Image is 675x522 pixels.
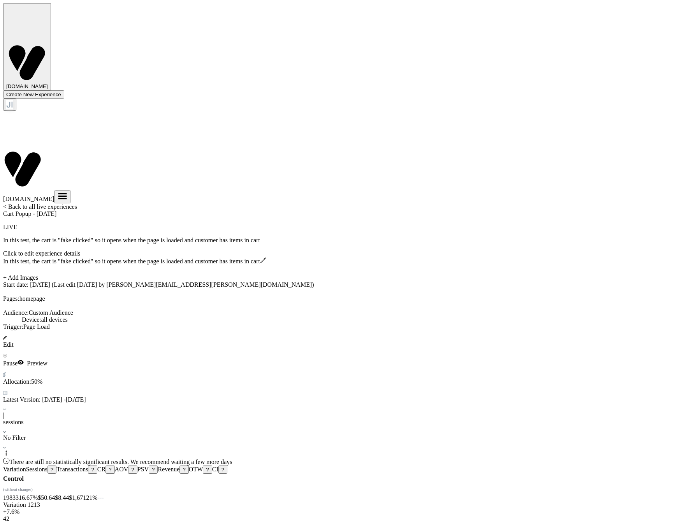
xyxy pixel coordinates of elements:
span: Edit [3,330,672,348]
span: [DOMAIN_NAME] [3,196,54,202]
span: There are still no statistically significant results. We recommend waiting a few more days [9,459,232,465]
span: Custom Audience [29,309,73,316]
button: ? [128,466,137,474]
img: end [3,447,6,448]
span: --- [98,494,104,501]
span: AOV [115,466,128,473]
span: 16.67 % [19,494,38,501]
img: end [3,409,6,410]
div: No Filter [3,434,672,441]
img: Visually logo [7,43,46,82]
p: LIVE [3,224,672,231]
a: < Back to all live experiences [3,203,77,210]
span: $ [55,494,69,501]
span: 33 [12,494,19,501]
span: Page Load [23,323,50,330]
span: [DOMAIN_NAME] [6,83,48,89]
span: In this test, the cart is "fake clicked" so it opens when the page is loaded and customer has ite... [3,258,260,265]
img: end [3,354,7,358]
p: In this test, the cart is "fake clicked" so it opens when the page is loaded and customer has ite... [3,237,672,244]
span: 50.64 [41,494,55,501]
img: edit [3,336,7,340]
span: Start date: [DATE] (Last edit [DATE] by [PERSON_NAME][EMAIL_ADDRESS][PERSON_NAME][DOMAIN_NAME]) [3,281,314,288]
button: ? [105,466,114,474]
span: Pause [3,348,672,367]
span: Allocation: 50% [3,367,672,385]
div: JI [6,100,13,109]
span: | [3,412,4,418]
span: 8.44 [58,494,69,501]
span: Preview [18,360,47,367]
span: $ [69,494,86,501]
button: ? [218,466,227,474]
button: ? [203,466,212,474]
div: Pages: [3,295,672,302]
div: Trigger: [3,323,672,330]
span: + Add Images [3,274,38,281]
p: Control [3,474,672,494]
span: Device: [12,316,77,323]
span: Sessions [26,466,47,473]
button: Visually logo[DOMAIN_NAME] [3,3,51,90]
button: ? [47,466,56,474]
span: Variation 1 [3,501,31,508]
span: CI [212,466,227,473]
img: rebalance [3,372,6,377]
img: end [3,431,6,433]
button: ? [149,466,158,474]
span: Cart Popup - [DATE] [3,210,672,231]
span: PSV [137,466,149,473]
button: Create New Experience [3,90,64,99]
span: homepage [19,295,45,302]
span: Revenue [158,466,179,473]
span: Latest Version: [DATE] - [DATE] [3,385,672,412]
img: calendar [3,391,7,395]
button: ? [88,466,97,474]
span: (without changes) [3,487,33,492]
button: JI [3,99,16,111]
div: Audience: [3,309,672,316]
span: Transactions [56,466,88,473]
img: Visually logo [3,150,42,189]
span: CR [97,466,105,473]
span: 21% [86,494,97,501]
div: + 7.6 % [3,508,672,515]
span: OTW [189,466,212,473]
span: all devices [41,316,68,323]
div: sessions [3,419,672,426]
div: Click to edit experience details [3,250,672,257]
span: Variation [3,466,26,473]
span: 1,671 [72,494,86,501]
button: ? [179,466,188,474]
span: 42 [3,515,9,522]
span: 213 [31,501,40,508]
span: $ [38,494,55,501]
span: 198 [3,494,12,501]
